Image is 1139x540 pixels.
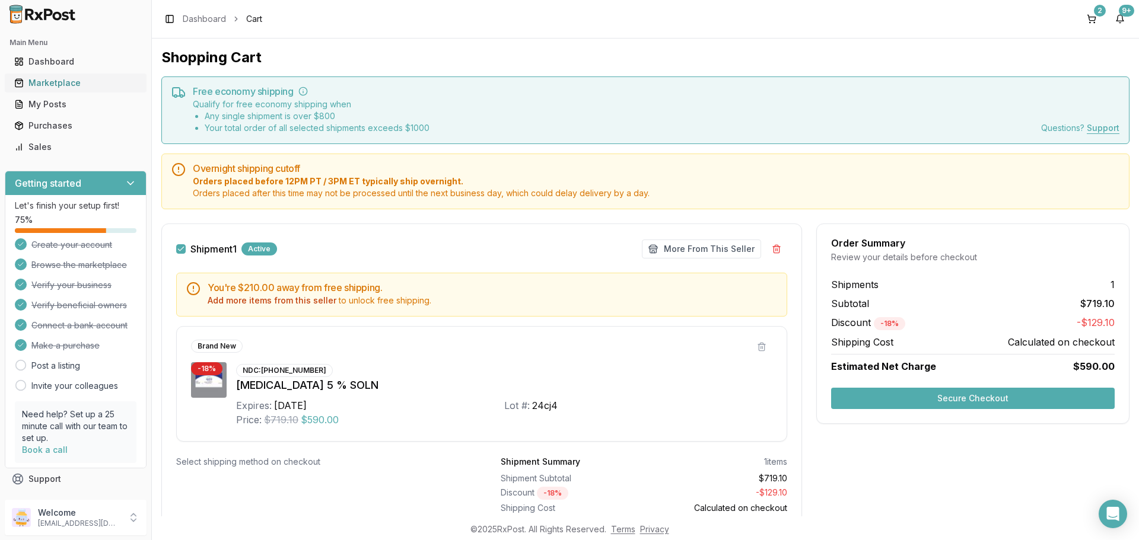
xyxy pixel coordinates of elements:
button: Support [5,468,147,490]
button: Feedback [5,490,147,511]
div: [DATE] [274,398,307,413]
div: Active [241,242,277,255]
span: Calculated on checkout [1008,335,1115,349]
span: Create your account [31,239,112,251]
button: Sales [5,138,147,156]
label: Shipment 1 [190,244,237,254]
span: Verify your business [31,279,112,291]
span: -$129.10 [1077,315,1115,330]
span: Shipments [831,277,879,292]
a: Invite your colleagues [31,380,118,392]
span: Feedback [28,494,69,506]
span: Estimated Net Charge [831,360,936,372]
div: [MEDICAL_DATA] 5 % SOLN [236,377,772,394]
span: Browse the marketplace [31,259,127,271]
div: Open Intercom Messenger [1099,500,1127,528]
h5: You're $210.00 away from free shipping. [208,283,777,292]
span: Subtotal [831,296,869,311]
div: Calculated on checkout [649,502,788,514]
div: 2 [1094,5,1106,17]
span: $590.00 [1073,359,1115,373]
p: Let's finish your setup first! [15,200,136,212]
h2: Main Menu [9,38,142,47]
div: Marketplace [14,77,137,89]
button: Purchases [5,116,147,135]
button: Secure Checkout [831,388,1115,409]
img: Xiidra 5 % SOLN [191,362,227,398]
a: Book a call [22,445,68,455]
div: Qualify for free economy shipping when [193,98,429,134]
button: 2 [1082,9,1101,28]
div: - 18 % [537,487,568,500]
h3: Getting started [15,176,81,190]
button: My Posts [5,95,147,114]
span: Verify beneficial owners [31,299,127,311]
div: Sales [14,141,137,153]
span: Connect a bank account [31,319,128,331]
a: Dashboard [9,51,142,72]
div: - $129.10 [649,487,788,500]
span: 75 % [15,214,33,226]
li: Your total order of all selected shipments exceeds $ 1000 [205,122,429,134]
div: to unlock free shipping. [208,295,777,306]
img: RxPost Logo [5,5,81,24]
button: Add more items from this seller [208,295,336,306]
div: 9+ [1119,5,1134,17]
a: My Posts [9,94,142,115]
button: 9+ [1111,9,1130,28]
span: Orders placed before 12PM PT / 3PM ET typically ship overnight. [193,175,1119,187]
span: 1 [1111,277,1115,292]
span: Make a purchase [31,340,100,352]
div: Dashboard [14,56,137,68]
div: Order Summary [831,238,1115,248]
div: $719.10 [649,472,788,484]
a: Sales [9,136,142,158]
button: More From This Seller [642,239,761,258]
h5: Overnight shipping cutoff [193,164,1119,173]
img: User avatar [12,508,31,527]
div: Shipment Summary [501,456,580,468]
a: Marketplace [9,72,142,94]
div: NDC: [PHONE_NUMBER] [236,364,333,377]
div: - 18 % [874,317,905,330]
h5: Free economy shipping [193,87,1119,96]
a: Post a listing [31,360,80,372]
span: Cart [246,13,262,25]
a: Purchases [9,115,142,136]
div: Shipment Subtotal [501,472,640,484]
div: 1 items [764,456,787,468]
button: Marketplace [5,74,147,92]
div: Shipping Cost [501,502,640,514]
div: Questions? [1041,122,1119,134]
p: Welcome [38,507,120,519]
a: Dashboard [183,13,226,25]
span: Shipping Cost [831,335,893,349]
p: [EMAIL_ADDRESS][DOMAIN_NAME] [38,519,120,528]
button: Dashboard [5,52,147,71]
span: $719.10 [264,413,298,427]
div: Discount [501,487,640,500]
div: - 18 % [191,362,222,375]
a: Terms [611,524,635,534]
div: Purchases [14,120,137,132]
div: Price: [236,413,262,427]
div: 24cj4 [532,398,558,413]
div: My Posts [14,98,137,110]
div: Select shipping method on checkout [176,456,463,468]
div: Expires: [236,398,272,413]
span: $719.10 [1080,296,1115,311]
span: Discount [831,317,905,328]
nav: breadcrumb [183,13,262,25]
span: Orders placed after this time may not be processed until the next business day, which could delay... [193,187,1119,199]
div: Brand New [191,340,243,353]
div: Lot #: [504,398,530,413]
h1: Shopping Cart [161,48,1130,67]
li: Any single shipment is over $ 800 [205,110,429,122]
a: Privacy [640,524,669,534]
span: $590.00 [301,413,339,427]
div: Review your details before checkout [831,251,1115,263]
p: Need help? Set up a 25 minute call with our team to set up. [22,408,129,444]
